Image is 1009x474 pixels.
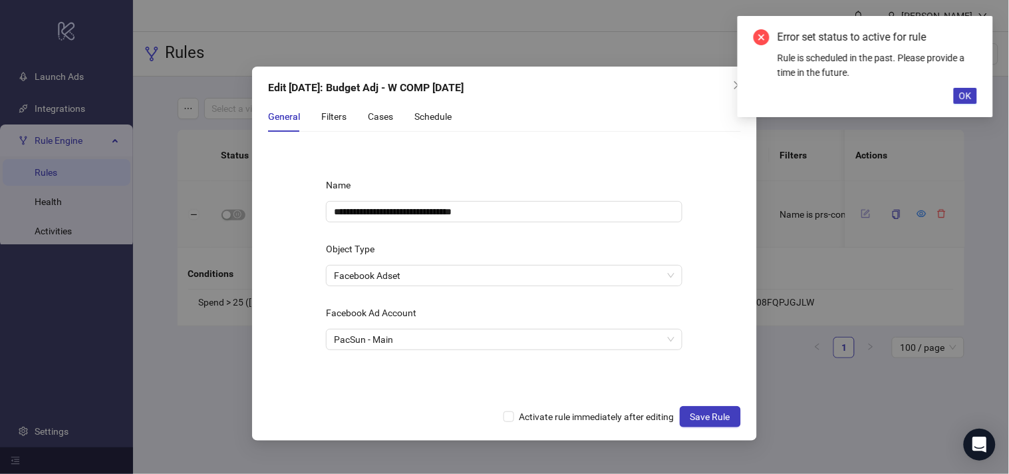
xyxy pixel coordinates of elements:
span: PacSun - Main [335,330,675,350]
span: close [733,80,744,91]
span: Activate rule immediately after editing [514,409,680,424]
span: Facebook Adset [335,266,675,286]
div: General [268,109,300,124]
div: Filters [321,109,347,124]
button: Close [728,75,749,96]
label: Object Type [327,238,384,260]
div: Cases [368,109,393,124]
button: Save Rule [680,406,741,427]
div: Rule is scheduled in the past. Please provide a time in the future. [778,51,977,80]
div: Edit [DATE]: Budget Adj - W COMP [DATE] [268,80,741,96]
div: Schedule [414,109,452,124]
label: Facebook Ad Account [327,302,426,324]
span: close-circle [754,29,770,45]
span: OK [959,91,972,101]
span: Save Rule [690,411,730,422]
a: Close [962,29,977,44]
button: OK [954,88,977,104]
div: Open Intercom Messenger [964,429,996,461]
label: Name [327,174,360,196]
div: Error set status to active for rule [778,29,977,45]
input: Name [327,201,683,222]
